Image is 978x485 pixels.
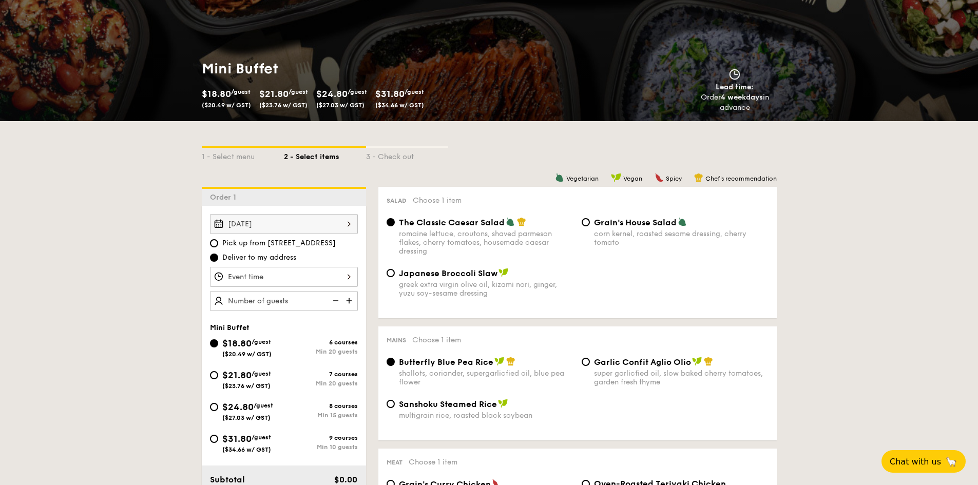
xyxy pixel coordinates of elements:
span: The Classic Caesar Salad [399,218,505,227]
span: Pick up from [STREET_ADDRESS] [222,238,336,248]
span: $24.80 [222,401,254,413]
span: Vegetarian [566,175,599,182]
span: $24.80 [316,88,348,100]
span: $18.80 [222,338,252,349]
span: Order 1 [210,193,240,202]
div: greek extra virgin olive oil, kizami nori, ginger, yuzu soy-sesame dressing [399,280,573,298]
img: icon-spicy.37a8142b.svg [655,173,664,182]
img: icon-vegan.f8ff3823.svg [611,173,621,182]
span: ($23.76 w/ GST) [222,382,271,390]
input: Deliver to my address [210,254,218,262]
span: /guest [405,88,424,95]
span: Chef's recommendation [705,175,777,182]
div: 6 courses [284,339,358,346]
input: Garlic Confit Aglio Oliosuper garlicfied oil, slow baked cherry tomatoes, garden fresh thyme [582,358,590,366]
button: Chat with us🦙 [881,450,966,473]
span: ($20.49 w/ GST) [222,351,272,358]
div: Min 20 guests [284,348,358,355]
div: 2 - Select items [284,148,366,162]
span: $21.80 [222,370,252,381]
input: $31.80/guest($34.66 w/ GST)9 coursesMin 10 guests [210,435,218,443]
input: The Classic Caesar Saladromaine lettuce, croutons, shaved parmesan flakes, cherry tomatoes, house... [387,218,395,226]
img: icon-chef-hat.a58ddaea.svg [517,217,526,226]
strong: 4 weekdays [721,93,763,102]
img: icon-clock.2db775ea.svg [727,69,742,80]
span: ($27.03 w/ GST) [316,102,365,109]
span: /guest [252,434,271,441]
span: Meat [387,459,402,466]
div: multigrain rice, roasted black soybean [399,411,573,420]
span: Subtotal [210,475,245,484]
input: Sanshoku Steamed Ricemultigrain rice, roasted black soybean [387,400,395,408]
img: icon-vegan.f8ff3823.svg [498,399,508,408]
span: ($34.66 w/ GST) [222,446,271,453]
div: super garlicfied oil, slow baked cherry tomatoes, garden fresh thyme [594,369,769,386]
div: 7 courses [284,371,358,378]
div: Min 15 guests [284,412,358,419]
input: $24.80/guest($27.03 w/ GST)8 coursesMin 15 guests [210,403,218,411]
div: 9 courses [284,434,358,441]
span: Lead time: [716,83,754,91]
span: Vegan [623,175,642,182]
img: icon-vegetarian.fe4039eb.svg [506,217,515,226]
img: icon-vegetarian.fe4039eb.svg [678,217,687,226]
span: Japanese Broccoli Slaw [399,268,497,278]
input: Number of guests [210,291,358,311]
div: shallots, coriander, supergarlicfied oil, blue pea flower [399,369,573,386]
span: /guest [348,88,367,95]
span: Choose 1 item [412,336,461,344]
input: $21.80/guest($23.76 w/ GST)7 coursesMin 20 guests [210,371,218,379]
span: 🦙 [945,456,957,468]
span: /guest [231,88,251,95]
span: $21.80 [259,88,289,100]
img: icon-chef-hat.a58ddaea.svg [694,173,703,182]
span: Mini Buffet [210,323,250,332]
input: Event date [210,214,358,234]
img: icon-reduce.1d2dbef1.svg [327,291,342,311]
div: Min 20 guests [284,380,358,387]
span: Choose 1 item [409,458,457,467]
span: Choose 1 item [413,196,462,205]
div: Order in advance [689,92,781,113]
input: Butterfly Blue Pea Riceshallots, coriander, supergarlicfied oil, blue pea flower [387,358,395,366]
span: Grain's House Salad [594,218,677,227]
h1: Mini Buffet [202,60,485,78]
span: $31.80 [222,433,252,444]
span: Spicy [666,175,682,182]
span: Mains [387,337,406,344]
img: icon-vegan.f8ff3823.svg [498,268,509,277]
img: icon-chef-hat.a58ddaea.svg [506,357,515,366]
img: icon-add.58712e84.svg [342,291,358,311]
div: Min 10 guests [284,443,358,451]
input: Event time [210,267,358,287]
input: $18.80/guest($20.49 w/ GST)6 coursesMin 20 guests [210,339,218,347]
div: 3 - Check out [366,148,448,162]
div: corn kernel, roasted sesame dressing, cherry tomato [594,229,769,247]
div: romaine lettuce, croutons, shaved parmesan flakes, cherry tomatoes, housemade caesar dressing [399,229,573,256]
div: 1 - Select menu [202,148,284,162]
span: /guest [254,402,273,409]
span: $31.80 [375,88,405,100]
span: Sanshoku Steamed Rice [399,399,497,409]
span: /guest [252,370,271,377]
span: Butterfly Blue Pea Rice [399,357,493,367]
span: ($20.49 w/ GST) [202,102,251,109]
img: icon-vegetarian.fe4039eb.svg [555,173,564,182]
span: Salad [387,197,407,204]
span: /guest [289,88,308,95]
span: ($23.76 w/ GST) [259,102,308,109]
span: Garlic Confit Aglio Olio [594,357,691,367]
img: icon-vegan.f8ff3823.svg [692,357,702,366]
div: 8 courses [284,402,358,410]
span: $18.80 [202,88,231,100]
span: ($34.66 w/ GST) [375,102,424,109]
span: $0.00 [334,475,357,484]
img: icon-vegan.f8ff3823.svg [494,357,505,366]
input: Grain's House Saladcorn kernel, roasted sesame dressing, cherry tomato [582,218,590,226]
span: ($27.03 w/ GST) [222,414,271,421]
input: Pick up from [STREET_ADDRESS] [210,239,218,247]
img: icon-chef-hat.a58ddaea.svg [704,357,713,366]
input: Japanese Broccoli Slawgreek extra virgin olive oil, kizami nori, ginger, yuzu soy-sesame dressing [387,269,395,277]
span: Chat with us [890,457,941,467]
span: /guest [252,338,271,345]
